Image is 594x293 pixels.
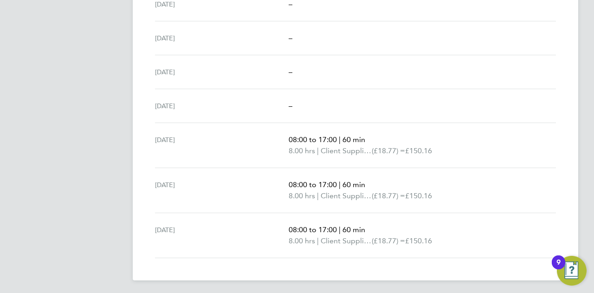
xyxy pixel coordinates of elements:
[557,256,587,286] button: Open Resource Center, 9 new notifications
[321,145,372,156] span: Client Supplied
[342,135,365,144] span: 60 min
[405,236,432,245] span: £150.16
[321,235,372,247] span: Client Supplied
[289,225,337,234] span: 08:00 to 17:00
[342,225,365,234] span: 60 min
[289,135,337,144] span: 08:00 to 17:00
[342,180,365,189] span: 60 min
[155,179,289,202] div: [DATE]
[289,101,292,110] span: –
[339,135,341,144] span: |
[317,191,319,200] span: |
[289,180,337,189] span: 08:00 to 17:00
[289,191,315,200] span: 8.00 hrs
[339,225,341,234] span: |
[155,66,289,78] div: [DATE]
[317,146,319,155] span: |
[155,134,289,156] div: [DATE]
[289,67,292,76] span: –
[289,33,292,42] span: –
[155,100,289,111] div: [DATE]
[155,224,289,247] div: [DATE]
[405,146,432,155] span: £150.16
[289,236,315,245] span: 8.00 hrs
[339,180,341,189] span: |
[372,191,405,200] span: (£18.77) =
[556,262,561,274] div: 9
[317,236,319,245] span: |
[405,191,432,200] span: £150.16
[155,33,289,44] div: [DATE]
[289,146,315,155] span: 8.00 hrs
[372,146,405,155] span: (£18.77) =
[321,190,372,202] span: Client Supplied
[372,236,405,245] span: (£18.77) =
